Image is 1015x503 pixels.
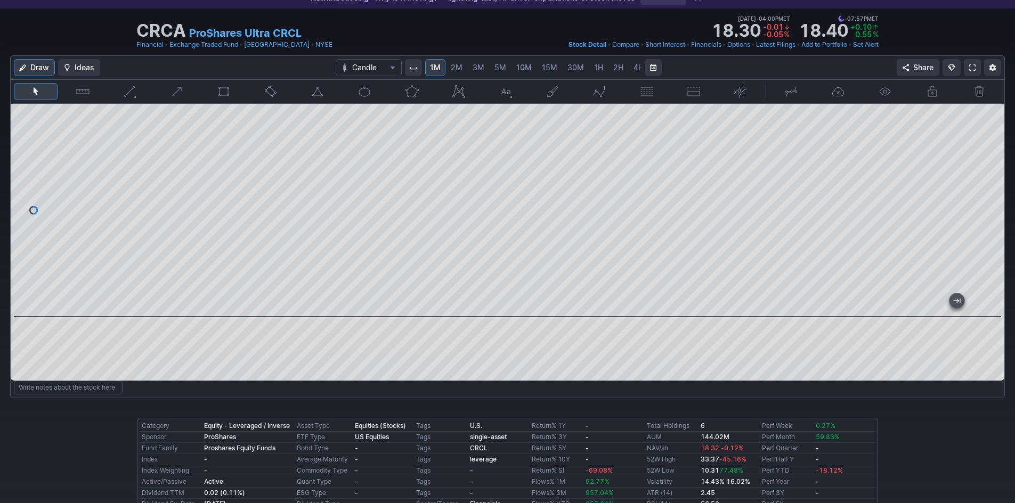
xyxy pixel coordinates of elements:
[239,39,243,50] span: •
[911,83,954,100] button: Lock drawings
[672,83,716,100] button: Position
[701,489,715,497] b: 2.45
[873,30,879,39] span: %
[451,63,462,72] span: 2M
[853,39,879,50] a: Set Alert
[530,454,583,465] td: Return% 10Y
[586,455,589,463] b: -
[511,59,537,76] a: 10M
[295,465,352,476] td: Commodity Type
[838,14,879,23] span: 07:57PM ET
[855,30,872,39] span: 0.55
[355,489,358,497] b: -
[414,420,468,432] td: Tags
[586,433,589,441] b: -
[470,455,497,463] a: leverage
[470,422,482,430] b: U.S.
[425,59,445,76] a: 1M
[760,443,814,454] td: Perf Quarter
[169,39,238,50] a: Exchange Traded Fund
[446,59,467,76] a: 2M
[701,477,750,485] small: 14.43% 16.02%
[848,39,852,50] span: •
[414,454,468,465] td: Tags
[204,455,207,463] b: -
[845,14,847,23] span: •
[530,432,583,443] td: Return% 3Y
[569,39,606,50] a: Stock Detail
[701,455,746,463] b: 33.37
[756,40,795,48] span: Latest Filings
[108,83,151,100] button: Line
[801,39,847,50] a: Add to Portfolio
[586,477,610,485] span: 52.77%
[816,466,843,474] span: -18.12%
[589,59,608,76] a: 1H
[578,83,621,100] button: Elliott waves
[799,22,848,39] strong: 18.40
[414,476,468,488] td: Tags
[204,422,290,430] b: Equity - Leveraged / Inverse
[760,476,814,488] td: Perf Year
[155,83,199,100] button: Arrow
[816,477,819,485] b: -
[430,63,441,72] span: 1M
[756,14,759,23] span: •
[140,443,202,454] td: Fund Family
[964,59,981,76] a: Fullscreen
[470,433,507,441] a: single-asset
[816,455,819,463] b: -
[470,466,473,474] b: -
[136,39,164,50] a: Financial
[645,420,699,432] td: Total Holdings
[645,432,699,443] td: AUM
[189,26,302,40] a: ProShares Ultra CRCL
[414,465,468,476] td: Tags
[295,432,352,443] td: ETF Type
[470,444,488,452] a: CRCL
[202,83,246,100] button: Rectangle
[701,444,719,452] span: 18.32
[760,465,814,476] td: Perf YTD
[797,39,800,50] span: •
[405,59,422,76] button: Interval
[719,455,746,463] span: -45.16%
[542,63,557,72] span: 15M
[295,443,352,454] td: Bond Type
[165,39,168,50] span: •
[355,466,358,474] b: -
[58,59,100,76] button: Ideas
[140,420,202,432] td: Category
[204,433,236,441] b: ProShares
[763,22,783,31] span: -0.01
[816,422,835,430] span: 0.27%
[61,83,104,100] button: Measure
[634,63,644,72] span: 4H
[612,39,639,50] a: Compare
[295,420,352,432] td: Asset Type
[645,443,699,454] td: NAV/sh
[75,62,94,73] span: Ideas
[295,488,352,499] td: ESG Type
[719,466,743,474] span: 77.48%
[414,443,468,454] td: Tags
[567,63,584,72] span: 30M
[897,59,939,76] button: Share
[470,477,473,485] b: -
[608,59,628,76] a: 2H
[569,40,606,48] span: Stock Detail
[645,465,699,476] td: 52W Low
[295,454,352,465] td: Average Maturity
[816,444,819,452] b: -
[645,476,699,488] td: Volatility
[850,22,872,31] span: +0.10
[295,476,352,488] td: Quant Type
[30,62,49,73] span: Draw
[140,476,202,488] td: Active/Passive
[537,59,562,76] a: 15M
[531,83,574,100] button: Brush
[390,83,434,100] button: Polygon
[470,489,473,497] b: -
[14,83,58,100] button: Mouse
